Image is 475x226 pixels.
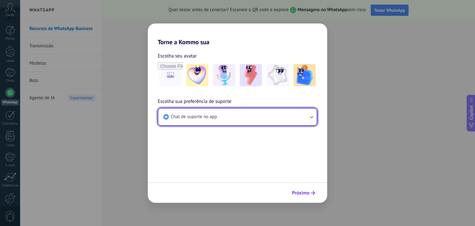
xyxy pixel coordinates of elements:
button: Chat de suporte no app [158,109,317,125]
span: Escolha sua preferência de suporte [158,98,231,106]
img: -1.jpeg [186,64,208,86]
span: Chat de suporte no app [171,114,217,120]
img: -3.jpeg [240,64,262,86]
img: -4.jpeg [267,64,289,86]
h2: Torne a Kommo sua [148,23,327,46]
img: -5.jpeg [293,64,316,86]
span: Próximo [292,191,310,195]
button: Próximo [289,188,318,198]
span: Escolha seu avatar [158,52,197,60]
img: -2.jpeg [213,64,235,86]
